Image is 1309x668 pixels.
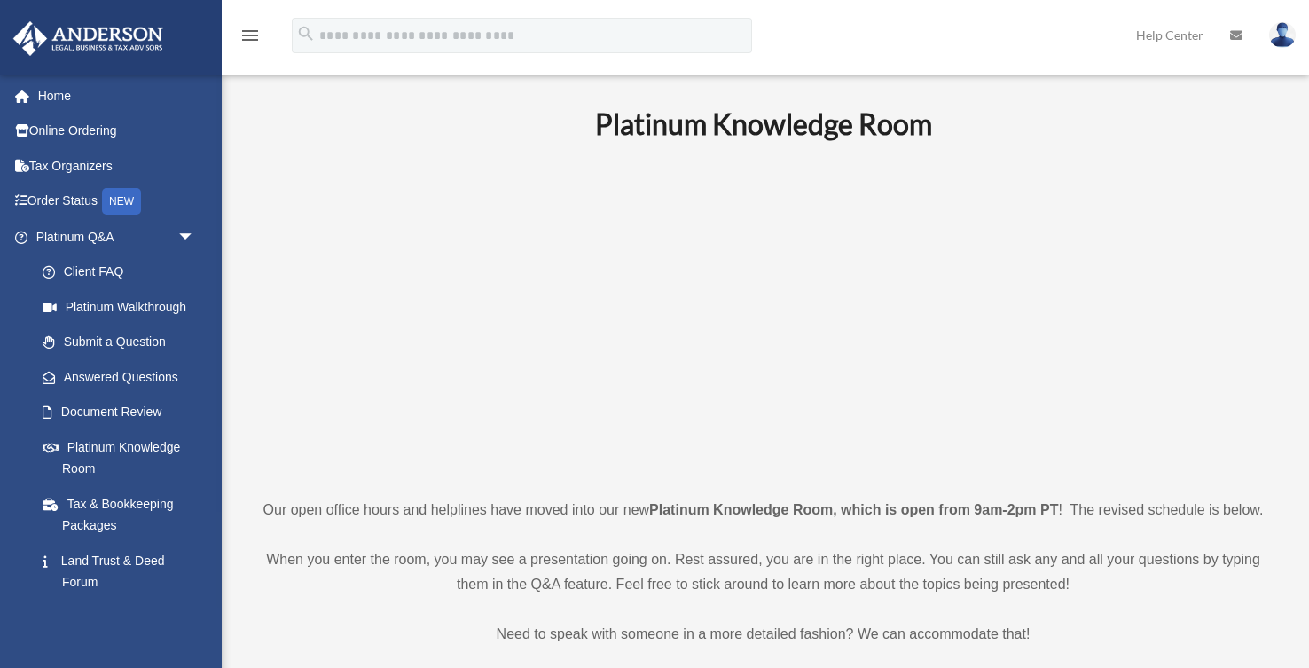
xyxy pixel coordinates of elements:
[25,255,222,290] a: Client FAQ
[25,486,222,543] a: Tax & Bookkeeping Packages
[12,114,222,149] a: Online Ordering
[25,543,222,600] a: Land Trust & Deed Forum
[25,429,213,486] a: Platinum Knowledge Room
[8,21,169,56] img: Anderson Advisors Platinum Portal
[25,325,222,360] a: Submit a Question
[25,289,222,325] a: Platinum Walkthrough
[177,219,213,255] span: arrow_drop_down
[1269,22,1296,48] img: User Pic
[649,502,1058,517] strong: Platinum Knowledge Room, which is open from 9am-2pm PT
[12,184,222,220] a: Order StatusNEW
[12,148,222,184] a: Tax Organizers
[25,600,222,635] a: Portal Feedback
[239,31,261,46] a: menu
[25,359,222,395] a: Answered Questions
[253,547,1274,597] p: When you enter the room, you may see a presentation going on. Rest assured, you are in the right ...
[25,395,222,430] a: Document Review
[253,622,1274,647] p: Need to speak with someone in a more detailed fashion? We can accommodate that!
[595,106,932,141] b: Platinum Knowledge Room
[253,498,1274,523] p: Our open office hours and helplines have moved into our new ! The revised schedule is below.
[12,78,222,114] a: Home
[296,24,316,43] i: search
[498,165,1030,465] iframe: 231110_Toby_KnowledgeRoom
[239,25,261,46] i: menu
[12,219,222,255] a: Platinum Q&Aarrow_drop_down
[102,188,141,215] div: NEW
